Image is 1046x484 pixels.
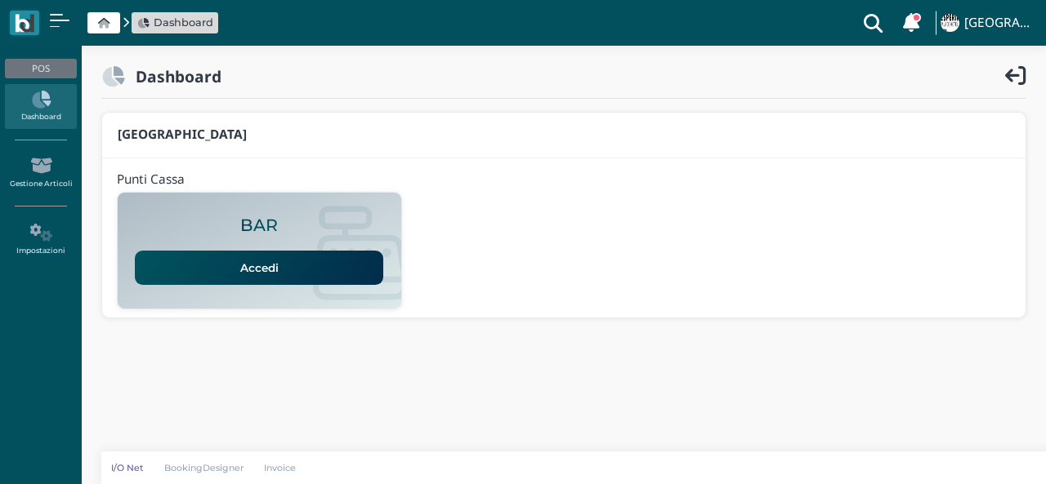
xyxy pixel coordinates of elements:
[135,251,383,285] a: Accedi
[938,3,1036,42] a: ... [GEOGRAPHIC_DATA]
[930,433,1032,470] iframe: Help widget launcher
[15,14,34,33] img: logo
[5,84,76,129] a: Dashboard
[125,68,221,85] h2: Dashboard
[5,217,76,262] a: Impostazioni
[240,216,278,235] h2: BAR
[117,173,185,187] h4: Punti Cassa
[137,15,213,30] a: Dashboard
[964,16,1036,30] h4: [GEOGRAPHIC_DATA]
[5,150,76,195] a: Gestione Articoli
[118,126,247,143] b: [GEOGRAPHIC_DATA]
[5,59,76,78] div: POS
[154,15,213,30] span: Dashboard
[941,14,959,32] img: ...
